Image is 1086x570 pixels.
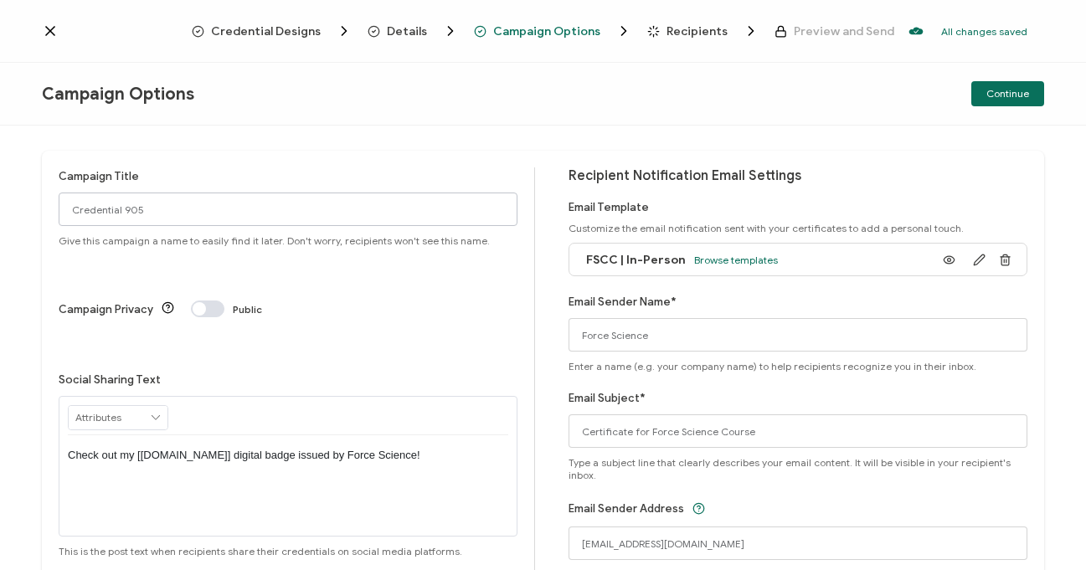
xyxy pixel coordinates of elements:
span: Give this campaign a name to easily find it later. Don't worry, recipients won't see this name. [59,234,490,247]
input: Name [569,318,1027,352]
span: Credential Designs [211,25,321,38]
label: Email Sender Address [569,502,684,515]
span: Type a subject line that clearly describes your email content. It will be visible in your recipie... [569,456,1027,481]
span: Recipient Notification Email Settings [569,167,801,184]
span: Recipients [647,23,759,39]
label: Campaign Title [59,170,139,182]
p: All changes saved [941,25,1027,38]
button: Continue [971,81,1044,106]
input: verified@certificate.forcescience.com [569,526,1027,560]
label: Campaign Privacy [59,303,153,316]
span: Campaign Options [474,23,632,39]
label: Email Subject* [569,392,646,404]
span: Customize the email notification sent with your certificates to add a personal touch. [569,222,964,234]
iframe: Chat Widget [799,381,1086,570]
span: Credential Designs [192,23,353,39]
span: Recipients [667,25,728,38]
div: Breadcrumb [192,23,894,39]
p: Check out my [[DOMAIN_NAME]] digital badge issued by Force Science! [68,448,508,463]
span: This is the post text when recipients share their credentials on social media platforms. [59,545,462,557]
span: Campaign Options [42,84,194,105]
span: Preview and Send [775,25,894,38]
span: Preview and Send [794,25,894,38]
span: Continue [986,89,1029,99]
span: Details [387,25,427,38]
input: Subject [569,414,1027,448]
span: Browse templates [694,254,778,266]
input: Attributes [69,406,167,429]
span: Campaign Options [493,25,600,38]
label: Social Sharing Text [59,373,161,386]
span: Enter a name (e.g. your company name) to help recipients recognize you in their inbox. [569,360,976,372]
label: Email Sender Name* [569,295,677,308]
span: Details [368,23,459,39]
span: FSCC | In-Person [586,253,686,267]
span: Public [233,303,262,316]
input: Campaign Options [59,193,517,226]
label: Email Template [569,201,649,213]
